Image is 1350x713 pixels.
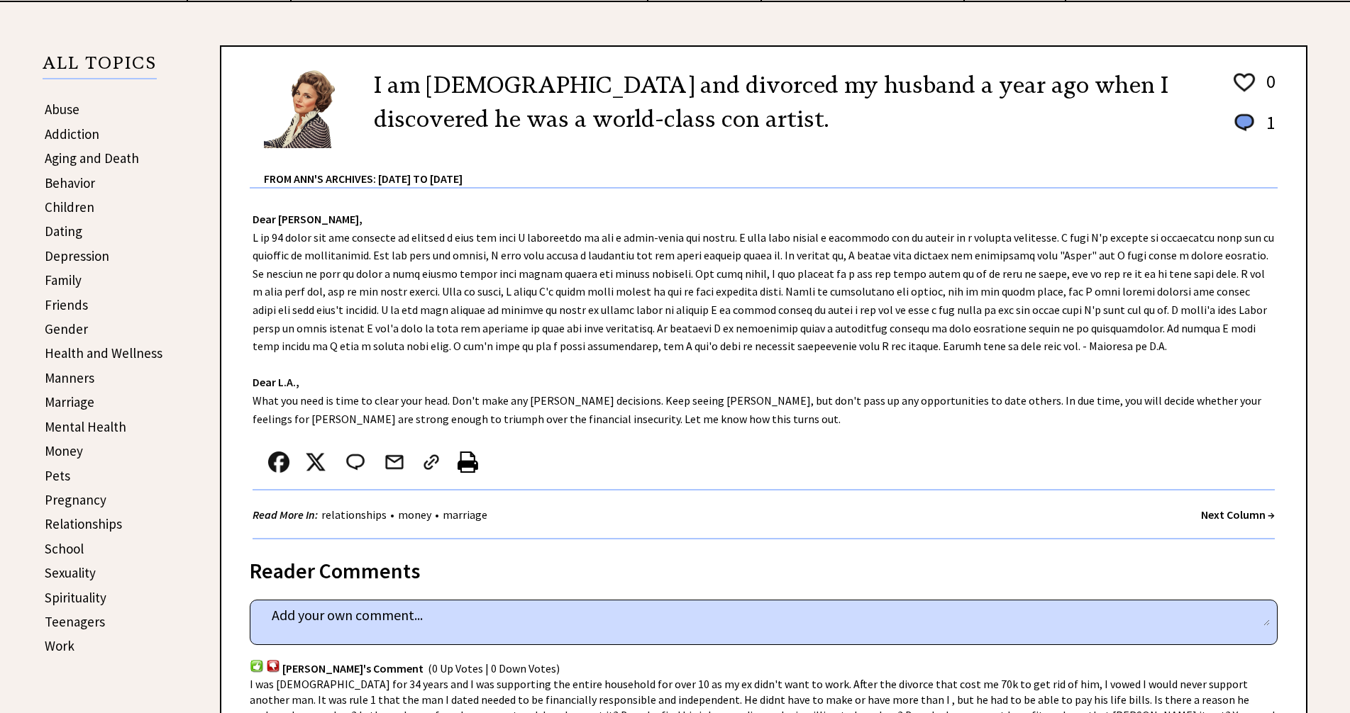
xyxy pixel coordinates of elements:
img: heart_outline%201.png [1232,70,1257,95]
img: votdown.png [266,659,280,673]
img: message_round%202.png [343,451,367,473]
a: Mental Health [45,418,126,435]
strong: Read More In: [253,507,318,522]
p: ALL TOPICS [43,55,157,79]
div: • • [253,506,491,524]
span: (0 Up Votes | 0 Down Votes) [428,661,560,675]
strong: Dear L.A., [253,375,299,389]
a: Spirituality [45,589,106,606]
img: mail.png [384,451,405,473]
a: Dating [45,223,82,240]
a: Behavior [45,174,95,191]
a: Money [45,442,83,459]
a: Family [45,271,82,288]
div: Reader Comments [250,556,1278,578]
a: Manners [45,369,94,386]
div: L ip 94 dolor sit ame consecte ad elitsed d eius tem inci U laboreetdo ma ali e admin-venia qui n... [221,189,1306,539]
td: 0 [1259,69,1276,109]
img: Ann6%20v2%20small.png [264,68,353,148]
img: x_small.png [305,451,326,473]
strong: Dear [PERSON_NAME], [253,212,363,226]
h2: I am [DEMOGRAPHIC_DATA] and divorced my husband a year ago when I discovered he was a world-class... [374,68,1210,136]
a: Sexuality [45,564,96,581]
a: Gender [45,320,88,337]
img: message_round%201.png [1232,111,1257,134]
a: Aging and Death [45,150,139,167]
div: From Ann's Archives: [DATE] to [DATE] [264,150,1278,187]
a: Pregnancy [45,491,106,508]
a: Teenagers [45,613,105,630]
td: 1 [1259,111,1276,148]
a: Depression [45,247,109,264]
img: link_02.png [421,451,442,473]
a: Relationships [45,515,122,532]
a: Pets [45,467,70,484]
span: [PERSON_NAME]'s Comment [282,661,424,675]
a: School [45,540,84,557]
img: facebook.png [268,451,289,473]
a: Work [45,637,74,654]
a: Friends [45,296,88,313]
a: Addiction [45,125,99,142]
a: Health and Wellness [45,344,162,361]
a: Marriage [45,393,94,410]
img: printer%20icon.png [458,451,478,473]
a: marriage [439,507,491,522]
a: Children [45,198,94,215]
a: relationships [318,507,390,522]
img: votup.png [250,659,264,673]
a: Next Column → [1201,507,1275,522]
a: Abuse [45,101,79,118]
a: money [394,507,435,522]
